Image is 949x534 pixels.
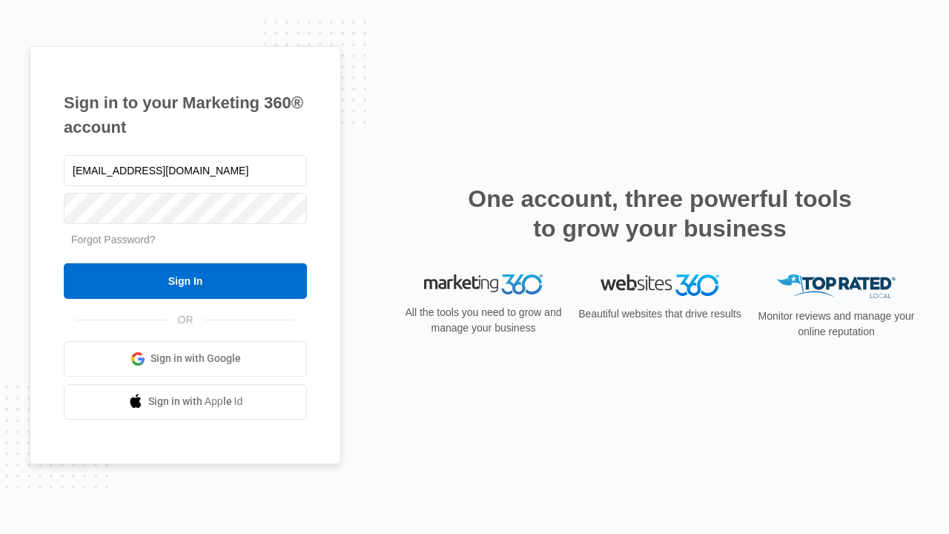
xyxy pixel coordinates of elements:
[424,274,543,295] img: Marketing 360
[151,351,241,366] span: Sign in with Google
[753,309,919,340] p: Monitor reviews and manage your online reputation
[64,263,307,299] input: Sign In
[64,384,307,420] a: Sign in with Apple Id
[64,90,307,139] h1: Sign in to your Marketing 360® account
[64,341,307,377] a: Sign in with Google
[601,274,719,296] img: Websites 360
[400,305,566,336] p: All the tools you need to grow and manage your business
[577,306,743,322] p: Beautiful websites that drive results
[71,234,156,245] a: Forgot Password?
[463,184,856,243] h2: One account, three powerful tools to grow your business
[148,394,243,409] span: Sign in with Apple Id
[777,274,896,299] img: Top Rated Local
[64,155,307,186] input: Email
[168,312,204,328] span: OR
